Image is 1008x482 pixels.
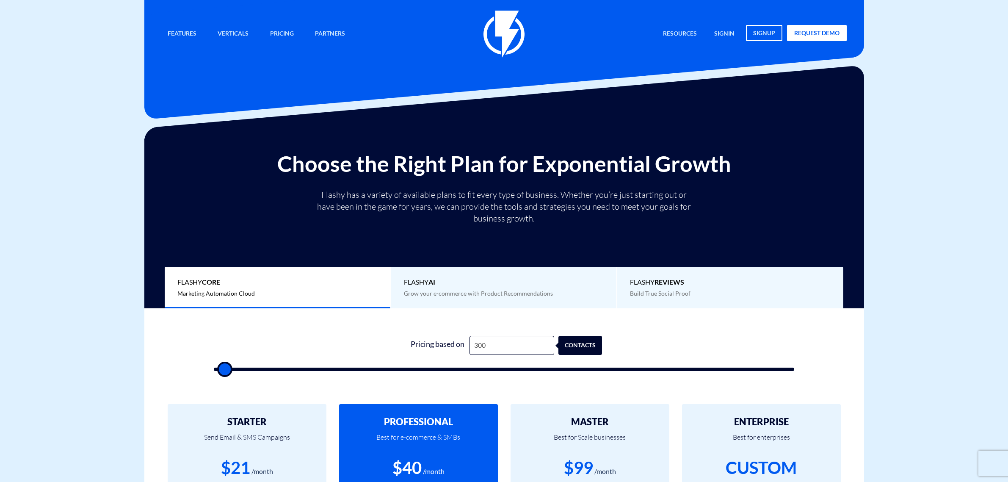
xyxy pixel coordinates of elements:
h2: MASTER [523,417,657,427]
p: Flashy has a variety of available plans to fit every type of business. Whether you’re just starti... [314,189,695,224]
div: /month [594,467,616,476]
h2: Choose the Right Plan for Exponential Growth [151,152,858,176]
div: Pricing based on [406,336,469,355]
p: Best for enterprises [695,427,828,456]
a: request demo [787,25,847,41]
a: Resources [657,25,703,43]
div: /month [423,467,445,476]
div: contacts [566,336,610,355]
span: Build True Social Proof [630,290,690,297]
div: CUSTOM [726,456,797,480]
span: Flashy [630,277,831,287]
span: Flashy [177,277,378,287]
span: Grow your e-commerce with Product Recommendations [404,290,553,297]
a: Partners [309,25,351,43]
b: AI [428,278,435,286]
a: signup [746,25,782,41]
div: $99 [564,456,593,480]
p: Best for e-commerce & SMBs [352,427,485,456]
a: Features [161,25,203,43]
p: Best for Scale businesses [523,427,657,456]
a: signin [708,25,741,43]
span: Marketing Automation Cloud [177,290,255,297]
h2: PROFESSIONAL [352,417,485,427]
div: /month [251,467,273,476]
p: Send Email & SMS Campaigns [180,427,314,456]
h2: ENTERPRISE [695,417,828,427]
a: Pricing [264,25,300,43]
span: Flashy [404,277,604,287]
a: Verticals [211,25,255,43]
h2: STARTER [180,417,314,427]
b: Core [202,278,220,286]
div: $21 [221,456,250,480]
div: $40 [392,456,422,480]
b: REVIEWS [655,278,684,286]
